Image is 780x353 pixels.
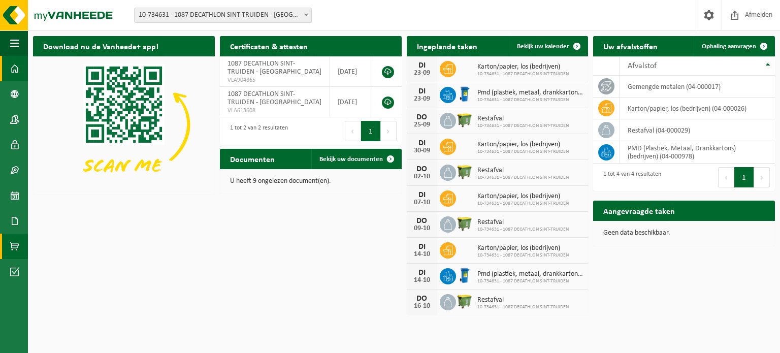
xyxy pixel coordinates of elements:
[477,244,569,252] span: Karton/papier, los (bedrijven)
[456,215,473,232] img: WB-1100-HPE-GN-50
[412,225,432,232] div: 09-10
[754,167,770,187] button: Next
[220,36,318,56] h2: Certificaten & attesten
[345,121,361,141] button: Previous
[702,43,756,50] span: Ophaling aanvragen
[412,243,432,251] div: DI
[477,167,569,175] span: Restafval
[412,70,432,77] div: 23-09
[412,113,432,121] div: DO
[412,61,432,70] div: DI
[456,267,473,284] img: WB-0240-HPE-BE-01
[477,63,569,71] span: Karton/papier, los (bedrijven)
[477,252,569,259] span: 10-734631 - 1087 DECATHLON SINT-TRUIDEN
[230,178,392,185] p: U heeft 9 ongelezen document(en).
[477,278,583,284] span: 10-734631 - 1087 DECATHLON SINT-TRUIDEN
[477,218,569,227] span: Restafval
[311,149,401,169] a: Bekijk uw documenten
[412,277,432,284] div: 14-10
[477,115,569,123] span: Restafval
[412,87,432,95] div: DI
[620,141,775,164] td: PMD (Plastiek, Metaal, Drankkartons) (bedrijven) (04-000978)
[412,303,432,310] div: 16-10
[227,107,322,115] span: VLA613608
[477,123,569,129] span: 10-734631 - 1087 DECATHLON SINT-TRUIDEN
[593,201,685,220] h2: Aangevraagde taken
[509,36,587,56] a: Bekijk uw kalender
[598,166,661,188] div: 1 tot 4 van 4 resultaten
[412,199,432,206] div: 07-10
[412,95,432,103] div: 23-09
[456,111,473,129] img: WB-1100-HPE-GN-50
[477,270,583,278] span: Pmd (plastiek, metaal, drankkartons) (bedrijven)
[477,304,569,310] span: 10-734631 - 1087 DECATHLON SINT-TRUIDEN
[412,165,432,173] div: DO
[477,89,583,97] span: Pmd (plastiek, metaal, drankkartons) (bedrijven)
[412,217,432,225] div: DO
[477,227,569,233] span: 10-734631 - 1087 DECATHLON SINT-TRUIDEN
[225,120,288,142] div: 1 tot 2 van 2 resultaten
[477,175,569,181] span: 10-734631 - 1087 DECATHLON SINT-TRUIDEN
[227,90,321,106] span: 1087 DECATHLON SINT-TRUIDEN - [GEOGRAPHIC_DATA]
[477,201,569,207] span: 10-734631 - 1087 DECATHLON SINT-TRUIDEN
[477,141,569,149] span: Karton/papier, los (bedrijven)
[603,230,765,237] p: Geen data beschikbaar.
[456,163,473,180] img: WB-1100-HPE-GN-50
[718,167,734,187] button: Previous
[477,149,569,155] span: 10-734631 - 1087 DECATHLON SINT-TRUIDEN
[456,85,473,103] img: WB-0240-HPE-BE-01
[477,192,569,201] span: Karton/papier, los (bedrijven)
[33,56,215,192] img: Download de VHEPlus App
[628,62,657,70] span: Afvalstof
[456,293,473,310] img: WB-1100-HPE-GN-50
[134,8,312,23] span: 10-734631 - 1087 DECATHLON SINT-TRUIDEN - SINT-TRUIDEN
[477,97,583,103] span: 10-734631 - 1087 DECATHLON SINT-TRUIDEN
[33,36,169,56] h2: Download nu de Vanheede+ app!
[477,71,569,77] span: 10-734631 - 1087 DECATHLON SINT-TRUIDEN
[412,147,432,154] div: 30-09
[135,8,311,22] span: 10-734631 - 1087 DECATHLON SINT-TRUIDEN - SINT-TRUIDEN
[412,251,432,258] div: 14-10
[227,76,322,84] span: VLA904865
[330,87,372,117] td: [DATE]
[220,149,285,169] h2: Documenten
[477,296,569,304] span: Restafval
[734,167,754,187] button: 1
[620,76,775,98] td: gemengde metalen (04-000017)
[593,36,668,56] h2: Uw afvalstoffen
[412,191,432,199] div: DI
[620,119,775,141] td: restafval (04-000029)
[412,139,432,147] div: DI
[227,60,321,76] span: 1087 DECATHLON SINT-TRUIDEN - [GEOGRAPHIC_DATA]
[517,43,569,50] span: Bekijk uw kalender
[694,36,774,56] a: Ophaling aanvragen
[319,156,383,163] span: Bekijk uw documenten
[330,56,372,87] td: [DATE]
[412,269,432,277] div: DI
[361,121,381,141] button: 1
[412,295,432,303] div: DO
[620,98,775,119] td: karton/papier, los (bedrijven) (04-000026)
[412,121,432,129] div: 25-09
[381,121,397,141] button: Next
[407,36,487,56] h2: Ingeplande taken
[412,173,432,180] div: 02-10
